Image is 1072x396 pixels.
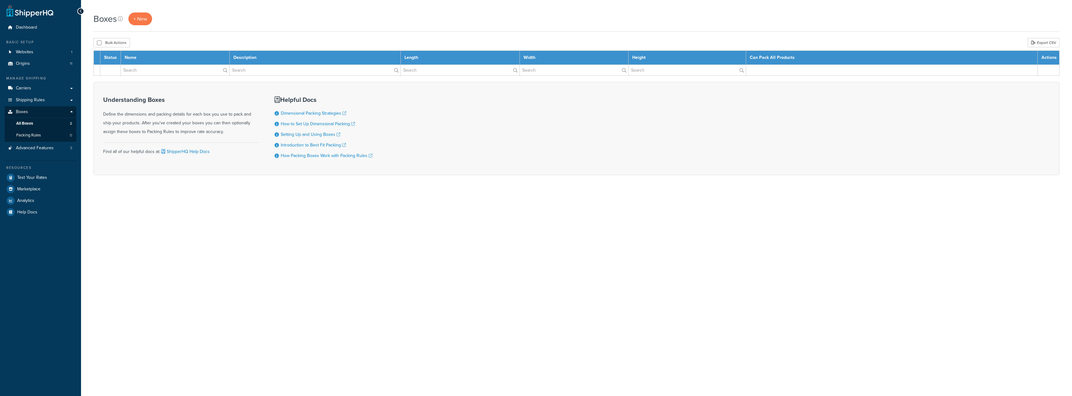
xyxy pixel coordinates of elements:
a: How Packing Boxes Work with Packing Rules [281,152,372,159]
button: Bulk Actions [93,38,130,47]
a: Websites 1 [5,46,76,58]
a: Dashboard [5,22,76,33]
span: Packing Rules [16,133,41,138]
li: All Boxes [5,118,76,129]
h3: Helpful Docs [275,96,372,103]
div: Resources [5,165,76,170]
h1: Boxes [93,13,117,25]
a: Origins 11 [5,58,76,69]
span: Marketplace [17,187,41,192]
span: + New [133,15,147,22]
a: Dimensional Packing Strategies [281,110,346,117]
a: ShipperHQ Help Docs [160,148,210,155]
span: 11 [70,61,72,66]
a: Export CSV [1028,38,1060,47]
a: Test Your Rates [5,172,76,183]
input: Search [401,65,519,75]
th: Actions [1038,51,1060,65]
span: Boxes [16,109,28,115]
div: Manage Shipping [5,76,76,81]
div: Define the dimensions and packing details for each box you use to pack and ship your products. Af... [103,96,259,136]
div: Basic Setup [5,40,76,45]
a: Marketplace [5,184,76,195]
span: Help Docs [17,210,37,215]
a: Analytics [5,195,76,206]
th: Width [519,51,628,65]
a: How to Set Up Dimensional Packing [281,121,355,127]
span: All Boxes [16,121,33,126]
li: Packing Rules [5,130,76,141]
div: Find all of our helpful docs at: [103,142,259,156]
span: 1 [71,50,72,55]
a: Introduction to Best Fit Packing [281,142,346,148]
a: ShipperHQ Home [7,5,53,17]
th: Length [400,51,519,65]
a: Carriers [5,83,76,94]
a: Shipping Rules [5,94,76,106]
input: Search [629,65,746,75]
a: All Boxes 2 [5,118,76,129]
li: Origins [5,58,76,69]
th: Can Pack All Products [746,51,1037,65]
span: Dashboard [16,25,37,30]
a: Help Docs [5,207,76,218]
a: Setting Up and Using Boxes [281,131,340,138]
span: Origins [16,61,30,66]
span: Test Your Rates [17,175,47,180]
li: Boxes [5,106,76,142]
span: Websites [16,50,33,55]
span: Advanced Features [16,146,54,151]
a: + New [128,12,152,25]
a: Packing Rules 0 [5,130,76,141]
input: Search [121,65,229,75]
a: Advanced Features 3 [5,142,76,154]
li: Advanced Features [5,142,76,154]
input: Search [230,65,400,75]
th: Height [628,51,746,65]
a: Boxes [5,106,76,118]
span: Shipping Rules [16,98,45,103]
th: Description [230,51,401,65]
th: Status [100,51,121,65]
span: 0 [70,133,72,138]
h3: Understanding Boxes [103,96,259,103]
span: 2 [70,121,72,126]
span: Carriers [16,86,31,91]
th: Name [121,51,230,65]
span: 3 [70,146,72,151]
input: Search [520,65,628,75]
span: Analytics [17,198,34,203]
li: Websites [5,46,76,58]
